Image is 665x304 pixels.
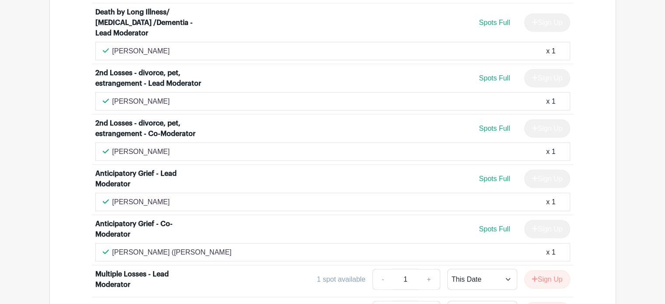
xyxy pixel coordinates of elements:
[479,74,510,82] span: Spots Full
[95,269,204,290] div: Multiple Losses - Lead Moderator
[479,225,510,233] span: Spots Full
[418,269,440,290] a: +
[95,68,204,89] div: 2nd Losses - divorce, pet, estrangement - Lead Moderator
[95,219,204,240] div: Anticipatory Grief - Co-Moderator
[546,147,555,157] div: x 1
[112,197,170,207] p: [PERSON_NAME]
[546,46,555,56] div: x 1
[479,19,510,26] span: Spots Full
[112,247,232,258] p: [PERSON_NAME] ([PERSON_NAME]
[95,7,204,38] div: Death by Long Illness/ [MEDICAL_DATA] /Dementia - Lead Moderator
[546,197,555,207] div: x 1
[524,270,570,289] button: Sign Up
[112,96,170,107] p: [PERSON_NAME]
[317,274,366,285] div: 1 spot available
[373,269,393,290] a: -
[112,147,170,157] p: [PERSON_NAME]
[112,46,170,56] p: [PERSON_NAME]
[479,175,510,182] span: Spots Full
[95,168,204,189] div: Anticipatory Grief - Lead Moderator
[546,96,555,107] div: x 1
[95,118,204,139] div: 2nd Losses - divorce, pet, estrangement - Co-Moderator
[479,125,510,132] span: Spots Full
[546,247,555,258] div: x 1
